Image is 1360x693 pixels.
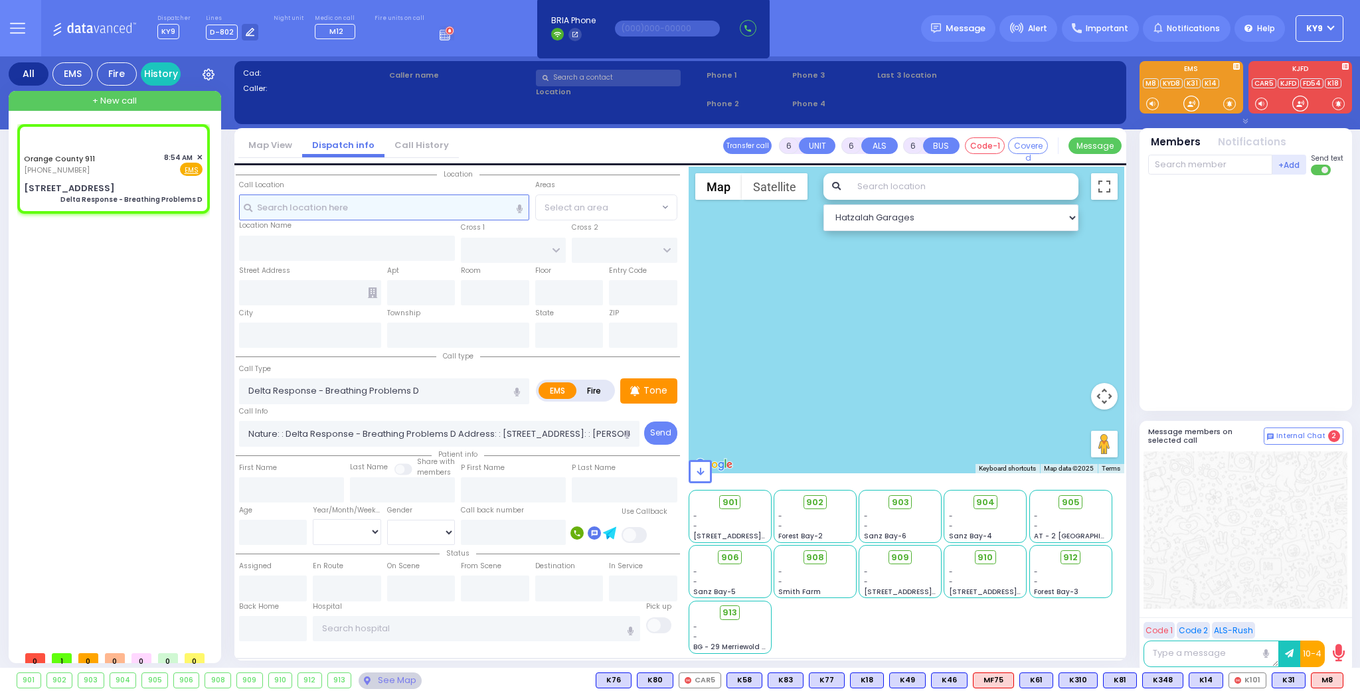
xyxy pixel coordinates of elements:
a: Map View [238,139,302,151]
div: 902 [47,673,72,688]
a: K18 [1325,78,1341,88]
button: ALS-Rush [1212,622,1255,639]
span: - [1034,511,1038,521]
span: BRIA Phone [551,15,596,27]
span: - [778,511,782,521]
label: On Scene [387,561,420,572]
span: 910 [977,551,993,564]
label: Location [536,86,703,98]
div: BLS [931,672,968,688]
div: BLS [809,672,845,688]
label: Assigned [239,561,272,572]
span: 901 [722,496,738,509]
a: History [141,62,181,86]
button: Code-1 [965,137,1005,154]
div: 903 [78,673,104,688]
input: Search location [849,173,1078,200]
div: 909 [237,673,262,688]
label: Last 3 location [877,70,997,81]
label: Call Info [239,406,268,417]
button: Code 1 [1144,622,1175,639]
span: Sanz Bay-6 [864,531,906,541]
img: message.svg [931,23,941,33]
label: Back Home [239,601,279,612]
label: Last Name [350,462,388,473]
label: Lines [206,15,259,23]
span: - [949,577,953,587]
div: K101 [1229,672,1266,688]
div: K18 [850,672,884,688]
span: 1 [52,653,72,663]
div: Fire [97,62,137,86]
label: Call back number [461,505,524,516]
div: 912 [298,673,321,688]
label: EMS [1140,66,1243,75]
label: Location Name [239,220,292,231]
button: ALS [861,137,898,154]
button: Drag Pegman onto the map to open Street View [1091,431,1118,457]
span: Location [437,169,479,179]
span: - [693,622,697,632]
div: BLS [1059,672,1098,688]
button: Code 2 [1177,622,1210,639]
div: K58 [726,672,762,688]
img: red-radio-icon.svg [685,677,691,684]
span: - [693,577,697,587]
div: 908 [205,673,230,688]
span: 2 [1328,430,1340,442]
span: D-802 [206,25,238,40]
span: - [864,511,868,521]
span: Phone 2 [707,98,788,110]
span: Internal Chat [1276,431,1325,441]
label: Room [461,266,481,276]
span: Send text [1311,153,1343,163]
div: K81 [1103,672,1137,688]
span: - [778,521,782,531]
span: - [864,567,868,577]
img: comment-alt.png [1267,433,1274,440]
label: Caller name [389,70,531,81]
span: 908 [806,551,824,564]
button: Map camera controls [1091,383,1118,410]
div: K61 [1019,672,1053,688]
span: KY9 [157,24,179,39]
span: Help [1257,23,1275,35]
div: K49 [889,672,926,688]
label: Township [387,308,420,319]
div: CAR5 [679,672,721,688]
a: Open this area in Google Maps (opens a new window) [692,456,736,473]
input: Search a contact [536,70,681,86]
img: Google [692,456,736,473]
div: See map [359,672,421,689]
a: M8 [1143,78,1159,88]
span: Alert [1028,23,1047,35]
div: Year/Month/Week/Day [313,505,381,516]
label: P First Name [461,463,505,473]
span: [PHONE_NUMBER] [24,165,90,175]
div: BLS [1142,672,1183,688]
label: En Route [313,561,343,572]
label: Age [239,505,252,516]
label: KJFD [1248,66,1352,75]
a: CAR5 [1252,78,1276,88]
div: ALS [973,672,1014,688]
div: ALS KJ [1311,672,1343,688]
div: BLS [596,672,632,688]
a: KYD8 [1160,78,1183,88]
div: K77 [809,672,845,688]
div: K31 [1272,672,1306,688]
span: Phone 1 [707,70,788,81]
label: Areas [535,180,555,191]
span: Sanz Bay-4 [949,531,992,541]
button: Show street map [695,173,742,200]
input: Search location here [239,194,529,220]
button: BUS [923,137,960,154]
button: UNIT [799,137,835,154]
div: All [9,62,48,86]
span: Forest Bay-2 [778,531,823,541]
label: Cross 2 [572,222,598,233]
span: - [949,567,953,577]
div: 901 [17,673,41,688]
div: K46 [931,672,968,688]
div: 904 [110,673,136,688]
